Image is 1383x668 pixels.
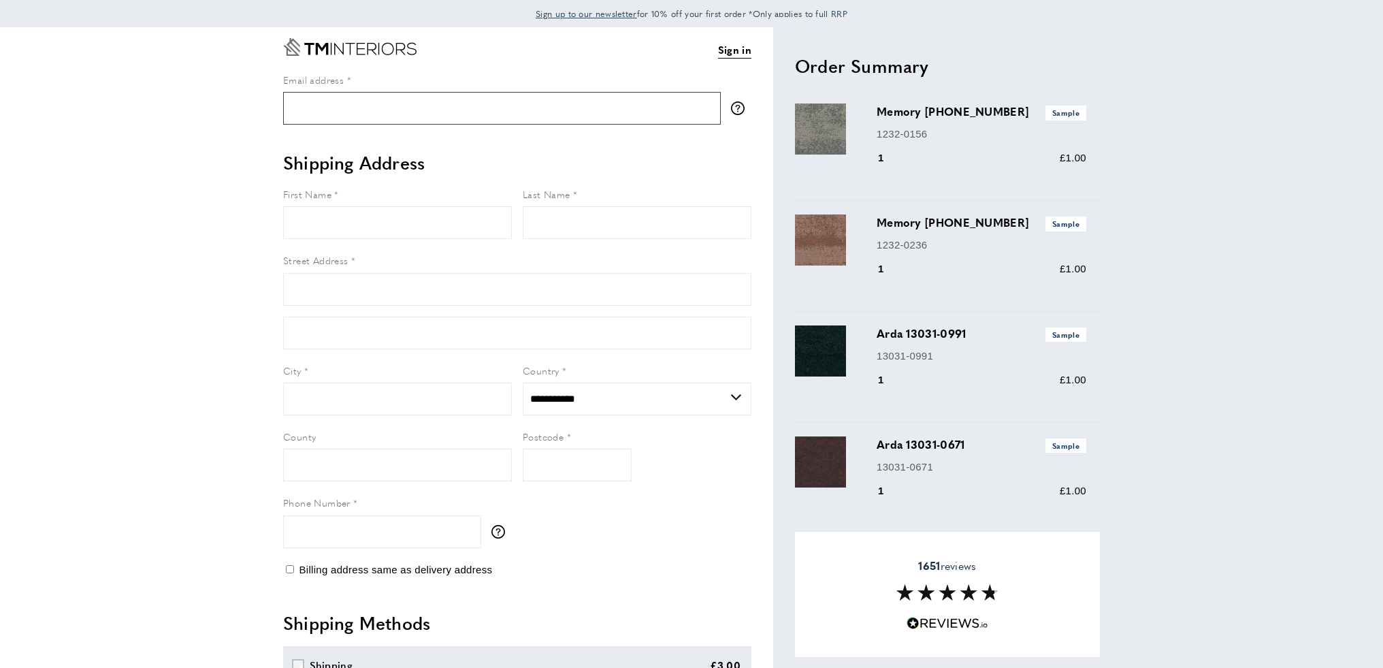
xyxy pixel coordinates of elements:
h3: Memory [PHONE_NUMBER] [877,214,1086,231]
img: Arda 13031-0991 [795,325,846,377]
span: for 10% off your first order *Only applies to full RRP [536,7,847,20]
span: £1.00 [1060,263,1086,274]
span: City [283,364,302,377]
span: Street Address [283,253,348,267]
h3: Memory [PHONE_NUMBER] [877,104,1086,120]
h2: Order Summary [795,54,1100,78]
span: Email address [283,73,344,86]
h2: Shipping Address [283,150,751,175]
span: County [283,430,316,443]
span: reviews [918,559,976,573]
a: Sign up to our newsletter [536,7,637,20]
div: 1 [877,372,903,388]
span: Sample [1045,439,1086,453]
img: Memory 2 1232-0236 [795,214,846,266]
button: More information [731,101,751,115]
p: 13031-0991 [877,348,1086,364]
div: 1 [877,483,903,499]
h3: Arda 13031-0671 [877,436,1086,453]
span: First Name [283,187,331,201]
span: Phone Number [283,496,351,509]
img: Memory 2 1232-0156 [795,104,846,155]
span: Sample [1045,328,1086,342]
a: Sign in [718,42,751,59]
h3: Arda 13031-0991 [877,325,1086,342]
input: Billing address same as delivery address [286,565,294,573]
img: Arda 13031-0671 [795,436,846,488]
span: Country [523,364,559,377]
a: Go to Home page [283,38,417,56]
span: Billing address same as delivery address [299,564,492,575]
h2: Shipping Methods [283,611,751,635]
span: £1.00 [1060,374,1086,385]
span: £1.00 [1060,152,1086,163]
span: Sample [1045,106,1086,120]
p: 1232-0156 [877,126,1086,142]
p: 13031-0671 [877,459,1086,475]
span: Sample [1045,217,1086,231]
p: 1232-0236 [877,237,1086,253]
span: Postcode [523,430,564,443]
strong: 1651 [918,558,940,573]
img: Reviews section [896,584,998,601]
div: 1 [877,150,903,166]
img: Reviews.io 5 stars [907,617,988,630]
div: 1 [877,261,903,277]
span: Last Name [523,187,570,201]
span: £1.00 [1060,485,1086,496]
button: More information [491,525,512,539]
